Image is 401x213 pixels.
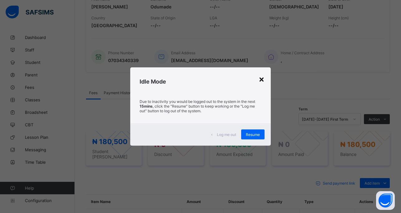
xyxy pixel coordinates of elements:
div: × [259,74,265,84]
h2: Idle Mode [140,78,261,85]
strong: 15mins [140,104,153,109]
span: Log me out [217,132,236,137]
button: Open asap [376,191,395,210]
span: Resume [246,132,260,137]
p: Due to inactivity you would be logged out to the system in the next , click the "Resume" button t... [140,99,261,113]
